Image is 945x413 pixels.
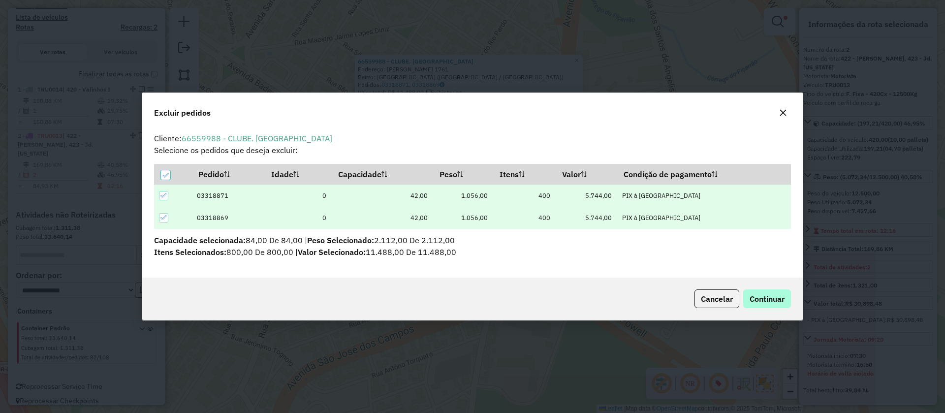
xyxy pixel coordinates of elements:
button: Cancelar [694,289,739,308]
p: 84,00 De 84,00 | 2.112,00 De 2.112,00 [154,234,791,246]
span: Cancelar [701,294,733,304]
a: 66559988 - CLUBE. [GEOGRAPHIC_DATA] [182,133,332,143]
span: Valor Selecionado: [298,247,366,257]
td: 400 [493,207,556,229]
span: Cliente: [154,133,332,143]
td: 0 [264,207,331,229]
p: Selecione os pedidos que deseja excluir: [154,144,791,156]
span: Capacidade selecionada: [154,235,246,245]
th: Itens [493,164,556,185]
td: 5.744,00 [555,185,617,207]
td: PIX à [GEOGRAPHIC_DATA] [617,207,790,229]
th: Capacidade [332,164,433,185]
th: Pedido [192,164,265,185]
span: Excluir pedidos [154,107,211,119]
th: Idade [264,164,331,185]
td: 42,00 [332,185,433,207]
th: Condição de pagamento [617,164,790,185]
span: Continuar [750,294,785,304]
td: 0 [264,185,331,207]
td: 03318869 [192,207,265,229]
span: 800,00 De 800,00 | [154,247,298,257]
p: 11.488,00 De 11.488,00 [154,246,791,258]
td: 1.056,00 [433,207,493,229]
th: Valor [555,164,617,185]
span: Peso Selecionado: [307,235,374,245]
span: Itens Selecionados: [154,247,226,257]
th: Peso [433,164,493,185]
td: 400 [493,185,556,207]
td: 5.744,00 [555,207,617,229]
td: PIX à [GEOGRAPHIC_DATA] [617,185,790,207]
button: Continuar [743,289,791,308]
td: 42,00 [332,207,433,229]
td: 03318871 [192,185,265,207]
td: 1.056,00 [433,185,493,207]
